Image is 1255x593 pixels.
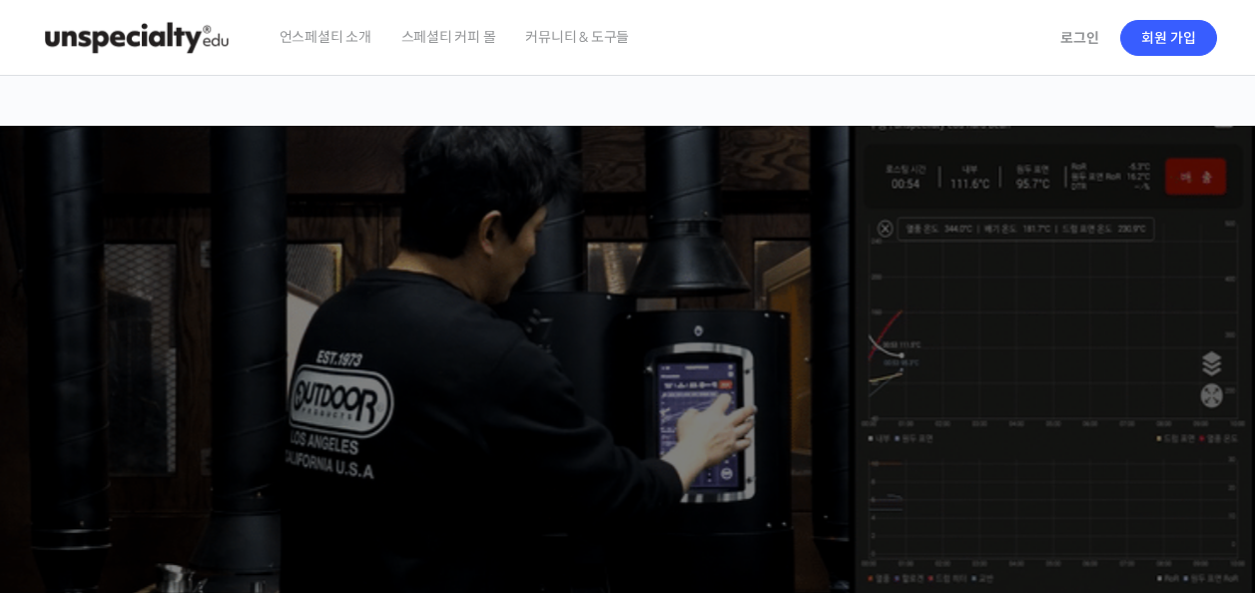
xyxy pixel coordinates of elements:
a: 회원 가입 [1120,20,1217,56]
p: [PERSON_NAME]을 다하는 당신을 위해, 최고와 함께 만든 커피 클래스 [20,305,1236,406]
p: 시간과 장소에 구애받지 않고, 검증된 커리큘럼으로 [20,415,1236,443]
a: 로그인 [1048,15,1111,61]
